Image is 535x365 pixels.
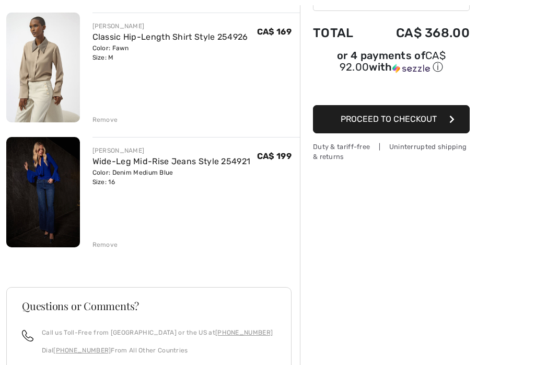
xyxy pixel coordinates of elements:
img: Wide-Leg Mid-Rise Jeans Style 254921 [6,137,80,247]
img: Classic Hip-Length Shirt Style 254926 [6,13,80,122]
div: Remove [92,115,118,124]
p: Dial From All Other Countries [42,346,273,355]
a: [PHONE_NUMBER] [215,329,273,336]
div: Color: Denim Medium Blue Size: 16 [92,168,251,187]
span: Proceed to Checkout [341,114,437,124]
td: Total [313,15,368,51]
iframe: PayPal-paypal [313,78,470,101]
a: Classic Hip-Length Shirt Style 254926 [92,32,248,42]
div: Duty & tariff-free | Uninterrupted shipping & returns [313,142,470,162]
div: Remove [92,240,118,249]
div: [PERSON_NAME] [92,21,248,31]
a: Wide-Leg Mid-Rise Jeans Style 254921 [92,156,251,166]
td: CA$ 368.00 [368,15,470,51]
a: [PHONE_NUMBER] [53,347,111,354]
p: Call us Toll-Free from [GEOGRAPHIC_DATA] or the US at [42,328,273,337]
span: CA$ 92.00 [340,49,446,73]
span: CA$ 169 [257,27,292,37]
h3: Questions or Comments? [22,301,276,311]
img: Sezzle [392,64,430,73]
div: [PERSON_NAME] [92,146,251,155]
span: CA$ 199 [257,151,292,161]
div: or 4 payments ofCA$ 92.00withSezzle Click to learn more about Sezzle [313,51,470,78]
button: Proceed to Checkout [313,105,470,133]
div: Color: Fawn Size: M [92,43,248,62]
div: or 4 payments of with [313,51,470,74]
span: Help [24,7,45,17]
img: call [22,330,33,341]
